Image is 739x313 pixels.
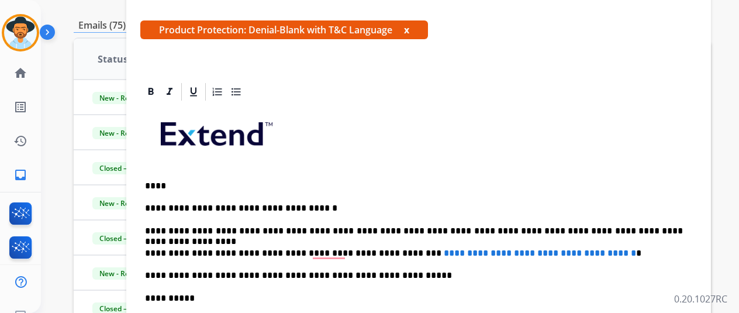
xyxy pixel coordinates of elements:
[142,83,160,101] div: Bold
[74,18,130,33] p: Emails (75)
[98,52,128,66] span: Status
[227,83,245,101] div: Bullet List
[161,83,178,101] div: Italic
[4,16,37,49] img: avatar
[92,92,146,104] span: New - Reply
[13,168,27,182] mat-icon: inbox
[13,100,27,114] mat-icon: list_alt
[92,162,157,174] span: Closed – Solved
[13,134,27,148] mat-icon: history
[185,83,202,101] div: Underline
[92,197,146,209] span: New - Reply
[674,292,727,306] p: 0.20.1027RC
[404,23,409,37] button: x
[92,232,157,245] span: Closed – Solved
[92,127,146,139] span: New - Reply
[13,66,27,80] mat-icon: home
[209,83,226,101] div: Ordered List
[92,267,146,280] span: New - Reply
[140,20,428,39] span: Product Protection: Denial-Blank with T&C Language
